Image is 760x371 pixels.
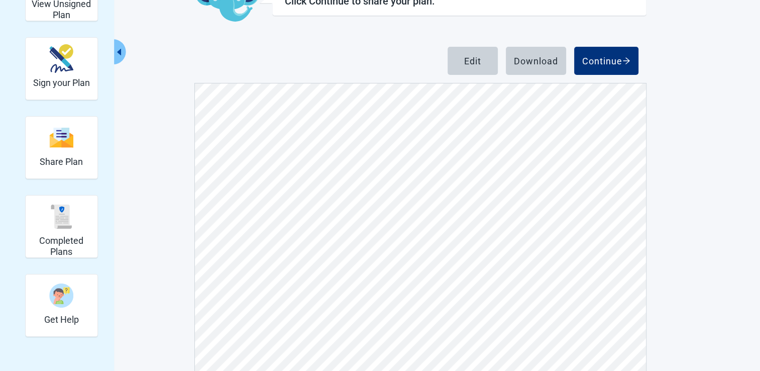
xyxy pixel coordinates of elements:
button: Continue arrow-right [574,47,638,75]
button: Download [506,47,566,75]
img: person-question-x68TBcxA.svg [49,284,73,308]
div: Edit [464,56,481,66]
span: caret-left [115,47,124,57]
div: Download [514,56,558,66]
div: Share Plan [25,116,98,179]
div: Continue [582,56,630,66]
h2: Get Help [44,314,79,325]
img: svg%3e [49,205,73,229]
span: arrow-right [622,57,630,65]
button: Collapse menu [114,39,126,64]
h2: Completed Plans [30,235,93,257]
img: make_plan_official-CpYJDfBD.svg [49,44,73,73]
h2: Share Plan [40,156,83,167]
div: Get Help [25,274,98,337]
img: svg%3e [49,127,73,148]
h2: Sign your Plan [33,77,90,88]
div: Sign your Plan [25,37,98,100]
button: Edit [448,47,498,75]
div: Completed Plans [25,195,98,258]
